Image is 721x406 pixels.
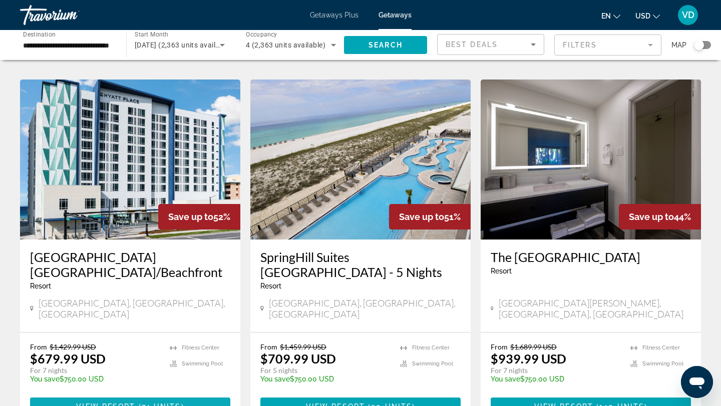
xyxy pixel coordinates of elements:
[168,211,213,222] span: Save up to
[389,204,471,229] div: 51%
[379,11,412,19] a: Getaways
[554,34,661,56] button: Filter
[491,375,520,383] span: You save
[20,79,240,239] img: RW06E01X.jpg
[39,297,230,319] span: [GEOGRAPHIC_DATA], [GEOGRAPHIC_DATA], [GEOGRAPHIC_DATA]
[601,12,611,20] span: en
[642,360,683,367] span: Swimming Pool
[635,12,650,20] span: USD
[260,282,281,290] span: Resort
[30,351,106,366] p: $679.99 USD
[446,38,536,50] mat-select: Sort by
[260,375,290,383] span: You save
[369,41,403,49] span: Search
[412,360,453,367] span: Swimming Pool
[50,342,96,351] span: $1,429.99 USD
[491,351,566,366] p: $939.99 USD
[642,344,680,351] span: Fitness Center
[135,31,168,38] span: Start Month
[481,79,701,239] img: RQ58I01X.jpg
[250,79,471,239] img: RY41O01X.jpg
[260,249,461,279] a: SpringHill Suites [GEOGRAPHIC_DATA] - 5 Nights
[671,38,686,52] span: Map
[491,267,512,275] span: Resort
[675,4,701,25] button: User Menu
[629,211,674,222] span: Save up to
[491,342,508,351] span: From
[30,342,47,351] span: From
[510,342,557,351] span: $1,689.99 USD
[182,344,219,351] span: Fitness Center
[399,211,444,222] span: Save up to
[491,375,620,383] p: $750.00 USD
[619,204,701,229] div: 44%
[499,297,691,319] span: [GEOGRAPHIC_DATA][PERSON_NAME], [GEOGRAPHIC_DATA], [GEOGRAPHIC_DATA]
[635,8,660,23] button: Change currency
[446,40,498,48] span: Best Deals
[601,8,620,23] button: Change language
[260,375,390,383] p: $750.00 USD
[182,360,223,367] span: Swimming Pool
[135,41,232,49] span: [DATE] (2,363 units available)
[681,366,713,398] iframe: Button to launch messaging window
[412,344,450,351] span: Fitness Center
[23,30,56,37] span: Destination
[491,366,620,375] p: For 7 nights
[260,351,336,366] p: $709.99 USD
[310,11,358,19] a: Getaways Plus
[260,342,277,351] span: From
[30,282,51,290] span: Resort
[246,41,325,49] span: 4 (2,363 units available)
[158,204,240,229] div: 52%
[491,249,691,264] a: The [GEOGRAPHIC_DATA]
[30,375,160,383] p: $750.00 USD
[682,10,694,20] span: VD
[20,2,120,28] a: Travorium
[280,342,326,351] span: $1,459.99 USD
[269,297,461,319] span: [GEOGRAPHIC_DATA], [GEOGRAPHIC_DATA], [GEOGRAPHIC_DATA]
[344,36,427,54] button: Search
[30,249,230,279] a: [GEOGRAPHIC_DATA] [GEOGRAPHIC_DATA]/Beachfront
[30,366,160,375] p: For 7 nights
[30,375,60,383] span: You save
[260,366,390,375] p: For 5 nights
[246,31,277,38] span: Occupancy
